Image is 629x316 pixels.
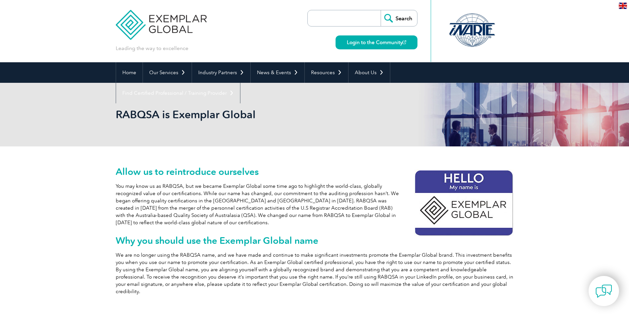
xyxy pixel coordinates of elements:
[192,62,250,83] a: Industry Partners
[619,3,627,9] img: en
[336,35,417,49] a: Login to the Community
[116,83,240,103] a: Find Certified Professional / Training Provider
[251,62,304,83] a: News & Events
[116,183,514,226] p: You may know us as RABQSA, but we became Exemplar Global some time ago to highlight the world-cla...
[348,62,390,83] a: About Us
[116,62,143,83] a: Home
[116,235,514,246] h2: Why you should use the Exemplar Global name
[116,251,514,295] p: We are no longer using the RABQSA name, and we have made and continue to make significant investm...
[116,45,188,52] p: Leading the way to excellence
[403,40,406,44] img: open_square.png
[305,62,348,83] a: Resources
[381,10,417,26] input: Search
[116,109,394,120] h2: RABQSA is Exemplar Global
[596,283,612,299] img: contact-chat.png
[143,62,192,83] a: Our Services
[116,166,514,177] h2: Allow us to reintroduce ourselves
